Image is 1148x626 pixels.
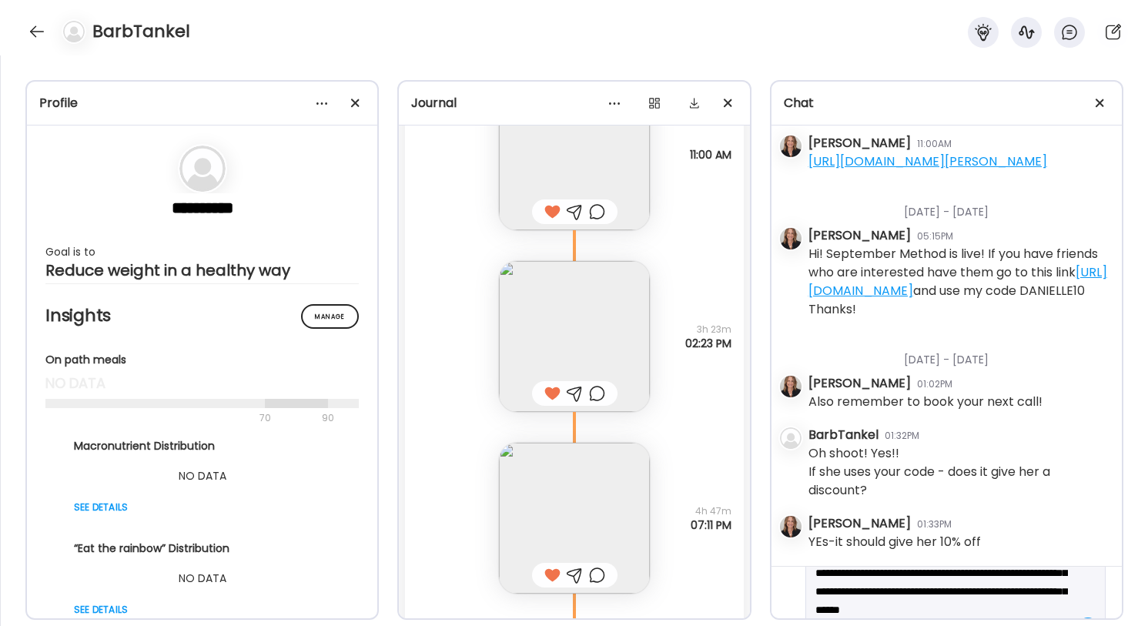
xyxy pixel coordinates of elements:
div: 90 [320,409,336,427]
div: Chat [784,94,1110,112]
div: Goal is to [45,243,359,261]
div: Reduce weight in a healthy way [45,261,359,280]
img: bg-avatar-default.svg [780,427,802,449]
div: [PERSON_NAME] [808,226,911,245]
span: 02:23 PM [685,336,731,350]
div: Manage [301,304,359,329]
div: 05:15PM [917,229,953,243]
h2: Insights [45,304,359,327]
a: [URL][DOMAIN_NAME][PERSON_NAME] [808,152,1047,170]
div: Macronutrient Distribution [74,438,331,454]
div: [PERSON_NAME] [808,374,911,393]
img: images%2FJoeBajx8uKbvw9ASYgHnVCM2OOC3%2FM74aPzU5l3O8LMxP9HlU%2FhrHLAkLTR1ke1rHAoLX3_240 [499,443,650,594]
div: NO DATA [74,467,331,485]
span: 4h 47m [691,504,731,518]
div: 70 [45,409,317,427]
img: avatars%2FOBFS3SlkXLf3tw0VcKDc4a7uuG83 [780,136,802,157]
div: no data [45,374,359,393]
div: Profile [39,94,365,112]
img: avatars%2FOBFS3SlkXLf3tw0VcKDc4a7uuG83 [780,516,802,537]
div: [DATE] - [DATE] [808,186,1110,226]
div: 01:33PM [917,517,952,531]
div: Journal [411,94,737,112]
div: [DATE] - [DATE] [808,333,1110,374]
span: 3h 23m [685,323,731,336]
div: YEs-it should give her 10% off [808,533,981,551]
img: bg-avatar-default.svg [63,21,85,42]
img: avatars%2FOBFS3SlkXLf3tw0VcKDc4a7uuG83 [780,228,802,249]
img: images%2FJoeBajx8uKbvw9ASYgHnVCM2OOC3%2F6lOt1aiyP2JEeKZCZqLJ%2FH84dJ6Uzf3IXR7cvxDH8_240 [499,79,650,230]
div: 11:00AM [917,137,952,151]
img: images%2FJoeBajx8uKbvw9ASYgHnVCM2OOC3%2FZTuv8xfFxofKgKT0E84M%2FFW1o3BEEdNM4EEEP0ZSJ_240 [499,261,650,412]
div: Also remember to book your next call! [808,393,1043,411]
div: NO DATA [74,569,331,588]
div: On path meals [45,352,359,368]
div: “Eat the rainbow” Distribution [74,541,331,557]
h4: BarbTankel [92,19,190,44]
img: avatars%2FOBFS3SlkXLf3tw0VcKDc4a7uuG83 [780,376,802,397]
a: [URL][DOMAIN_NAME] [808,263,1107,300]
div: 01:32PM [885,429,919,443]
div: BarbTankel [808,426,879,444]
div: Oh shoot! Yes!! If she uses your code - does it give her a discount? [808,444,1110,500]
div: [PERSON_NAME] [808,134,911,152]
div: 01:02PM [917,377,952,391]
span: 07:11 PM [691,518,731,532]
div: Hi! September Method is live! If you have friends who are interested have them go to this link an... [808,245,1110,319]
img: bg-avatar-default.svg [179,146,226,192]
span: 11:00 AM [690,148,731,162]
div: [PERSON_NAME] [808,514,911,533]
